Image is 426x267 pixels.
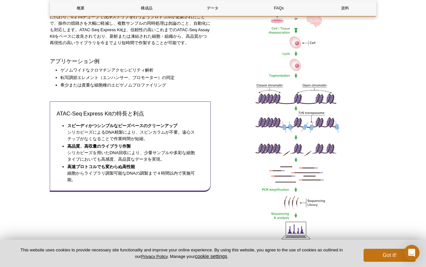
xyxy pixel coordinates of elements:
[67,164,135,169] strong: 高速プロトコルでも変わらぬ高性能
[404,245,419,260] div: Open Intercom Messenger
[60,74,204,81] li: 転写調節エレメント（エンハンサー、プロモーター）の同定
[67,143,197,163] li: シリカビーズを用いたDNA回収により、少量サンプルや多彩な細胞タイプにおいても高感度、高品質なデータを実現。
[195,253,227,259] button: cookie settings
[67,144,131,149] strong: 高品質、高収量のライブラリ作製
[141,254,167,259] a: Privacy Policy
[116,0,177,16] a: 構成品
[248,0,310,16] a: FAQs
[60,82,204,88] li: 希少または貴重な細胞種のエピゲノムプロファイリング
[67,123,197,142] li: シリカビーズによるDNA精製により、スピンカラムが不要。遠心ステップがなくなることで作業時間が短縮。
[57,110,204,118] h3: ATAC-Seq Express Kitの特長と利点
[50,58,211,65] h3: アプリケーション例
[247,1,345,245] img: ATAC-Seq Express Correlation Plot Data
[364,249,416,262] button: Got it!
[67,164,197,183] li: 細胞からライブラリ調製可能なDNAの調製まで４時間以内で実施可能。
[50,0,111,16] a: 概要
[314,0,376,16] a: 資料
[67,123,177,128] strong: スピーディかつシンプルなビーズベースのクリーンアップ
[60,67,204,73] li: ゲノムワイドなクロマチンアクセシビリティ解析
[10,247,353,260] p: This website uses cookies to provide necessary site functionality and improve your online experie...
[182,0,243,16] a: データ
